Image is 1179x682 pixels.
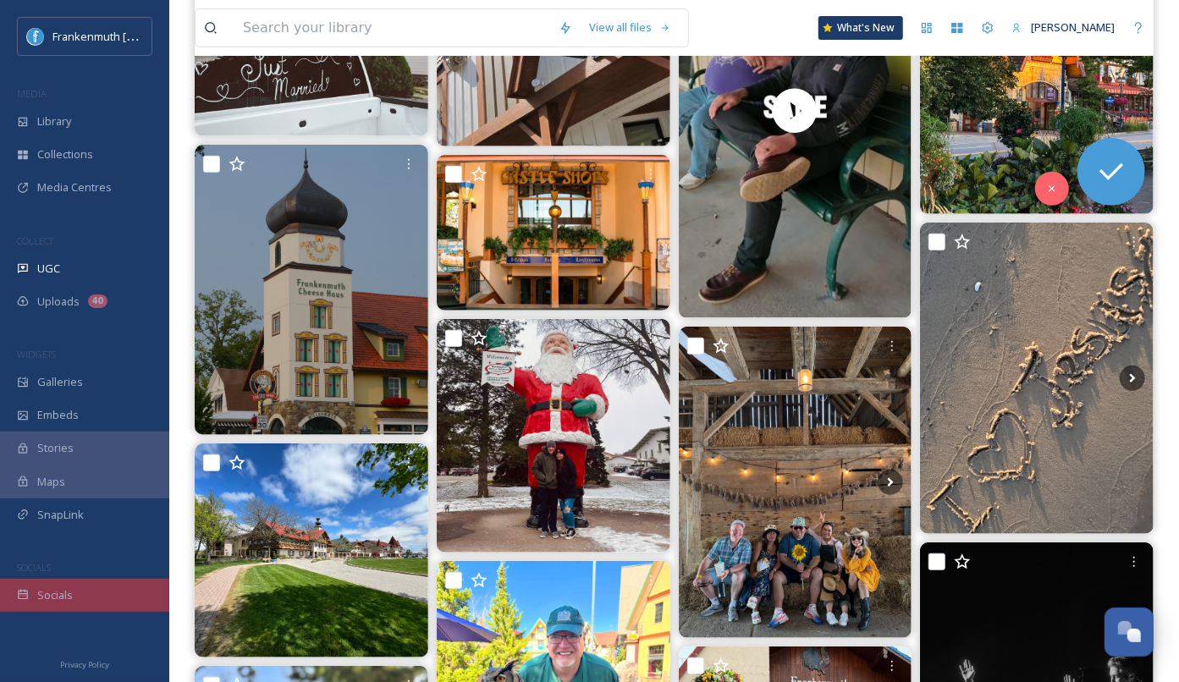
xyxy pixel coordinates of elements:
[52,28,180,44] span: Frankenmuth [US_STATE]
[37,146,93,162] span: Collections
[17,234,53,247] span: COLLECT
[37,179,112,195] span: Media Centres
[1031,19,1115,35] span: [PERSON_NAME]
[37,374,83,390] span: Galleries
[1105,608,1154,657] button: Open Chat
[27,28,44,45] img: Social%20Media%20PFP%202025.jpg
[37,587,73,603] span: Socials
[37,440,74,456] span: Stories
[234,9,550,47] input: Search your library
[679,327,912,638] img: 🌻🐝…. #frankenmuth #sunflowerfestival #sunflower #michigan #grandpatinysfarm
[88,294,107,308] div: 40
[17,348,56,360] span: WIDGETS
[920,223,1154,534] img: Sadly, every trip has its end... I'll miss you. 💙🌊 #mackinac #mackinacisland #oscodamichigan #bea...
[581,11,680,44] a: View all files
[195,443,428,657] img: 18067339762821505.jpg
[37,507,84,523] span: SnapLink
[37,407,79,423] span: Embeds
[17,87,47,100] span: MEDIA
[37,261,60,277] span: UGC
[1003,11,1123,44] a: [PERSON_NAME]
[195,145,428,435] img: #fujifilm #fujinon #xs10 #frankenmuth #photography
[37,294,80,310] span: Uploads
[37,474,65,490] span: Maps
[17,561,51,574] span: SOCIALS
[818,16,903,40] a: What's New
[60,659,109,670] span: Privacy Policy
[437,319,670,553] img: Chillin’ with Santa at the world’s largest Christmas store! 🎅❄️❤️ #Bronners #ChristmasVibes #wint...
[437,155,670,311] img: #photography #frankenmuth #bavarianinn
[60,653,109,674] a: Privacy Policy
[37,113,71,129] span: Library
